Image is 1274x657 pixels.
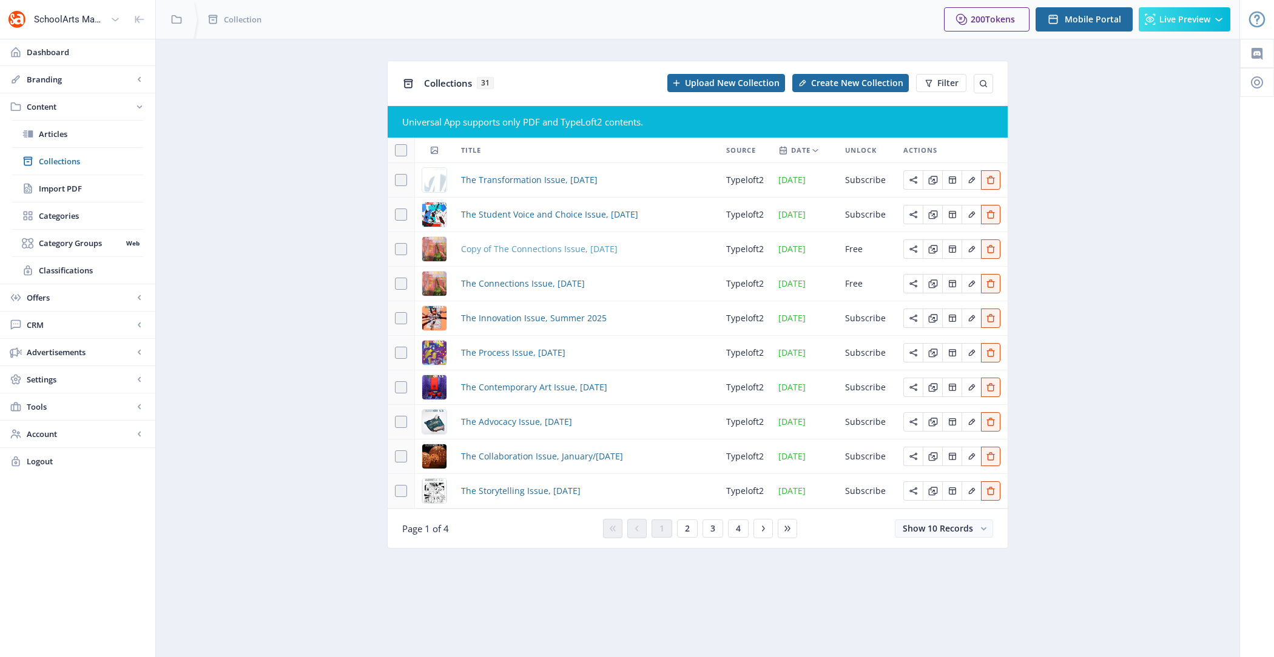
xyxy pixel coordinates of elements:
span: Upload New Collection [685,78,780,88]
span: Dashboard [27,46,146,58]
a: Edit page [981,415,1000,427]
a: The Process Issue, [DATE] [461,345,565,360]
button: Mobile Portal [1036,7,1133,32]
td: typeloft2 [719,301,771,336]
span: Categories [39,210,143,222]
a: Edit page [962,381,981,392]
a: Edit page [942,415,962,427]
span: Classifications [39,264,143,276]
a: Edit page [962,208,981,219]
td: typeloft2 [719,267,771,301]
nb-badge: Web [122,237,143,249]
a: Collections [12,148,143,175]
span: Collections [424,77,472,89]
td: [DATE] [771,163,838,198]
td: [DATE] [771,232,838,267]
a: Edit page [903,484,923,496]
button: 3 [703,519,723,538]
a: Edit page [923,450,942,461]
img: cover.jpg [422,168,447,192]
td: [DATE] [771,336,838,370]
span: Mobile Portal [1065,15,1121,24]
a: Edit page [942,381,962,392]
td: typeloft2 [719,405,771,439]
td: Subscribe [838,301,896,336]
span: Actions [903,143,937,158]
img: 15ad045d-8524-468b-a0de-1f00bc134e43.png [422,272,447,296]
span: Unlock [845,143,877,158]
a: Edit page [981,312,1000,323]
a: Copy of The Connections Issue, [DATE] [461,242,618,256]
a: Edit page [903,173,923,185]
a: Edit page [981,381,1000,392]
td: Subscribe [838,163,896,198]
a: Edit page [981,208,1000,219]
td: [DATE] [771,474,838,509]
a: Edit page [962,242,981,254]
span: 2 [685,524,690,533]
span: Offers [27,292,133,304]
a: Edit page [923,484,942,496]
td: Free [838,267,896,301]
a: Edit page [903,346,923,358]
td: Subscribe [838,336,896,370]
span: CRM [27,319,133,331]
button: Create New Collection [792,74,909,92]
span: 4 [736,524,741,533]
span: Import PDF [39,182,143,195]
a: Edit page [903,415,923,427]
button: 4 [728,519,749,538]
button: Filter [916,74,966,92]
img: 8e2b6bbf-8dae-414b-a6f5-84a18bbcfe9b.png [422,341,447,365]
td: Subscribe [838,474,896,509]
a: Edit page [962,312,981,323]
button: 1 [652,519,672,538]
a: Edit page [923,173,942,185]
span: Date [791,143,811,158]
span: Articles [39,128,143,140]
div: Universal App supports only PDF and TypeLoft2 contents. [402,116,993,128]
app-collection-view: Collections [387,61,1008,549]
a: Edit page [923,208,942,219]
a: Edit page [981,484,1000,496]
img: a4271694-0c87-4a09-9142-d883a85e28a1.png [422,410,447,434]
button: 2 [677,519,698,538]
span: The Storytelling Issue, [DATE] [461,484,581,498]
span: Advertisements [27,346,133,358]
a: Edit page [981,346,1000,358]
a: Edit page [942,242,962,254]
a: Category GroupsWeb [12,230,143,256]
a: Edit page [942,346,962,358]
td: [DATE] [771,405,838,439]
a: Edit page [962,484,981,496]
span: Source [726,143,756,158]
td: Subscribe [838,198,896,232]
td: Subscribe [838,405,896,439]
a: The Advocacy Issue, [DATE] [461,415,572,429]
a: Classifications [12,257,143,284]
span: Page 1 of 4 [402,522,449,535]
a: The Innovation Issue, Summer 2025 [461,311,607,325]
img: 10c3aa48-9907-426a-b8e9-0dff08a38197.png [422,375,447,399]
img: 25e7b029-8912-40f9-bdfa-ba5e0f209b25.png [422,479,447,503]
a: Edit page [942,312,962,323]
span: Collection [224,13,261,25]
button: 200Tokens [944,7,1030,32]
a: Edit page [981,173,1000,185]
a: Edit page [962,173,981,185]
a: Edit page [903,208,923,219]
a: Edit page [942,277,962,288]
span: Title [461,143,481,158]
td: [DATE] [771,301,838,336]
a: Edit page [962,277,981,288]
a: Edit page [962,346,981,358]
td: typeloft2 [719,370,771,405]
a: Import PDF [12,175,143,202]
a: Edit page [923,312,942,323]
span: 31 [477,77,494,89]
a: The Contemporary Art Issue, [DATE] [461,380,607,395]
a: Edit page [923,277,942,288]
